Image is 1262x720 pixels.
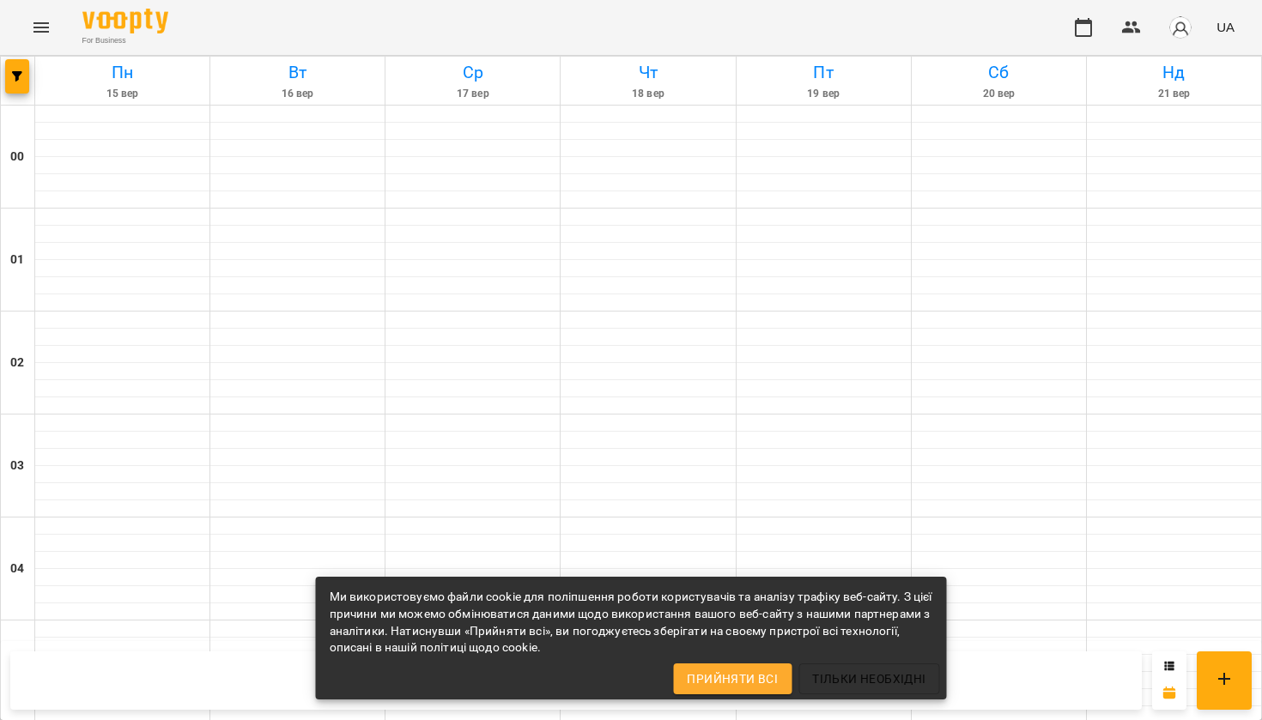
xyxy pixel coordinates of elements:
[1216,18,1235,36] span: UA
[914,86,1083,102] h6: 20 вер
[739,86,908,102] h6: 19 вер
[10,148,24,166] h6: 00
[798,663,939,694] button: Тільки необхідні
[10,354,24,372] h6: 02
[10,457,24,475] h6: 03
[1089,86,1259,102] h6: 21 вер
[38,86,207,102] h6: 15 вер
[739,59,908,86] h6: Пт
[812,669,925,689] span: Тільки необхідні
[563,59,732,86] h6: Чт
[388,59,557,86] h6: Ср
[914,59,1083,86] h6: Сб
[10,251,24,269] h6: 01
[1168,15,1192,39] img: avatar_s.png
[82,35,168,46] span: For Business
[388,86,557,102] h6: 17 вер
[330,582,933,663] div: Ми використовуємо файли cookie для поліпшення роботи користувачів та аналізу трафіку веб-сайту. З...
[687,669,778,689] span: Прийняти всі
[673,663,792,694] button: Прийняти всі
[213,86,382,102] h6: 16 вер
[1089,59,1259,86] h6: Нд
[38,59,207,86] h6: Пн
[1210,11,1241,43] button: UA
[10,560,24,578] h6: 04
[563,86,732,102] h6: 18 вер
[213,59,382,86] h6: Вт
[21,7,62,48] button: Menu
[82,9,168,33] img: Voopty Logo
